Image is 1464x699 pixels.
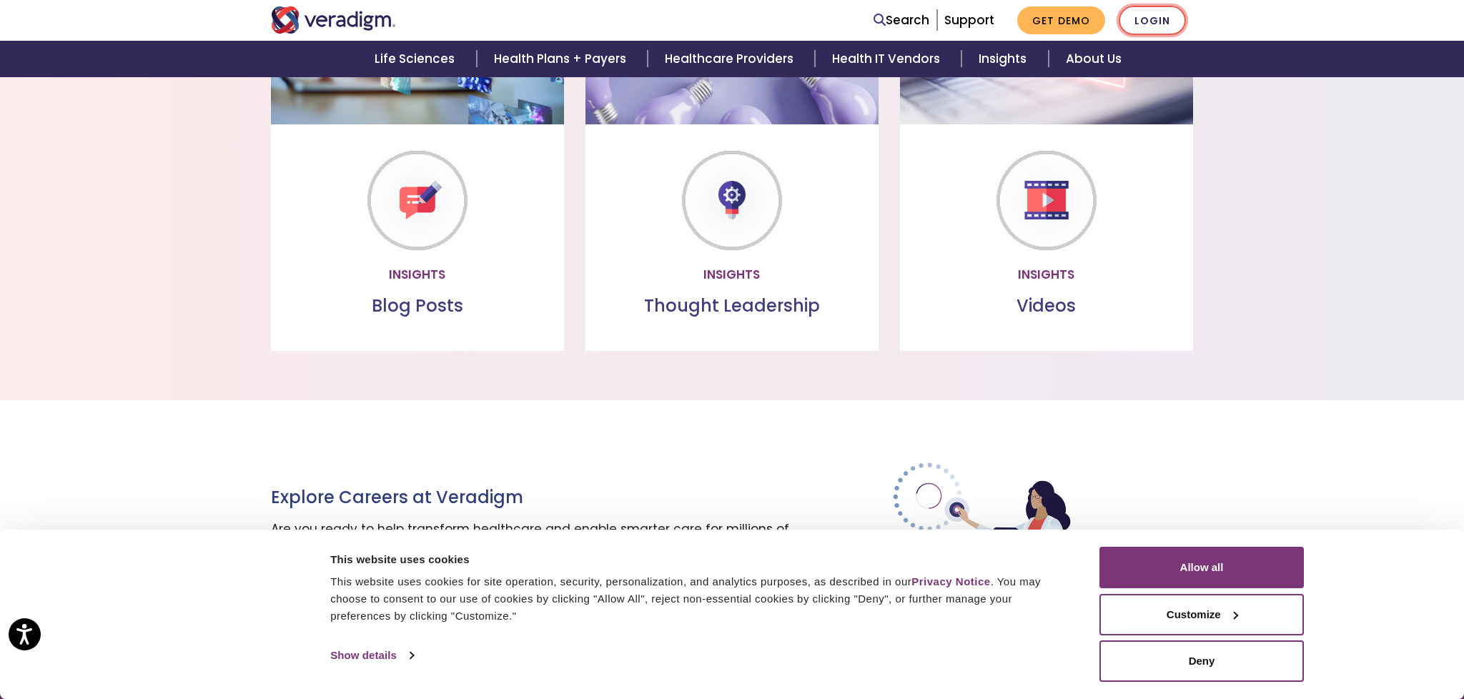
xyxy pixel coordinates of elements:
button: Customize [1099,594,1304,635]
a: Search [874,11,929,30]
a: Get Demo [1017,6,1105,34]
img: Veradigm logo [271,6,396,34]
div: This website uses cookies [330,551,1067,568]
button: Deny [1099,640,1304,682]
a: Life Sciences [357,41,476,77]
p: Insights [597,265,867,284]
h3: Videos [911,296,1182,317]
h3: Thought Leadership [597,296,867,317]
h3: Blog Posts [282,296,553,317]
p: Insights [282,265,553,284]
a: Privacy Notice [911,575,990,588]
a: Healthcare Providers [648,41,815,77]
a: Login [1119,6,1186,35]
h3: Explore Careers at Veradigm [271,487,800,508]
a: Insights [961,41,1048,77]
a: Show details [330,645,413,666]
p: Are you ready to help transform healthcare and enable smarter care for millions of people? [271,520,800,558]
a: Support [944,11,994,29]
div: This website uses cookies for site operation, security, personalization, and analytics purposes, ... [330,573,1067,625]
a: About Us [1049,41,1139,77]
a: Health IT Vendors [815,41,961,77]
button: Allow all [1099,547,1304,588]
p: Insights [911,265,1182,284]
a: Health Plans + Payers [477,41,648,77]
